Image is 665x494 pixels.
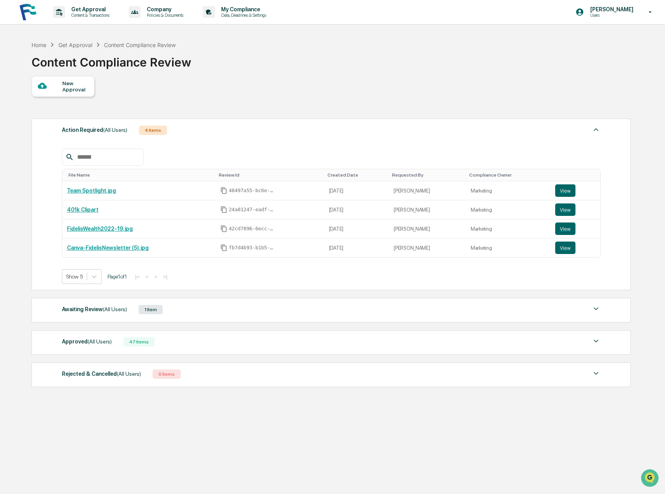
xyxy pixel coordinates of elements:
div: Toggle SortBy [392,172,463,178]
button: View [555,222,575,235]
a: 401k Clipart [67,207,99,213]
button: >| [161,273,170,280]
p: How can we help? [8,16,142,29]
a: Team Spotlight.jpg [67,187,116,194]
a: 🖐️Preclearance [5,95,53,109]
td: [PERSON_NAME] [389,200,466,219]
img: caret [591,125,601,134]
span: Preclearance [16,98,50,106]
td: [DATE] [324,238,389,257]
span: Attestations [64,98,97,106]
img: 1746055101610-c473b297-6a78-478c-a979-82029cc54cd1 [8,60,22,74]
span: 42cd7896-6ecc-4aec-8969-904c62f5187e [229,226,276,232]
div: Toggle SortBy [469,172,547,178]
button: View [555,242,575,254]
div: Toggle SortBy [219,172,321,178]
td: Marketing [466,238,551,257]
a: View [555,242,596,254]
td: [PERSON_NAME] [389,219,466,238]
td: Marketing [466,200,551,219]
p: Data, Deadlines & Settings [215,12,270,18]
a: FidelisWealth2022-19.jpg [67,226,133,232]
span: (All Users) [117,371,141,377]
span: 48497a55-bc6e-416c-8412-18663c5788d4 [229,187,276,194]
button: |< [133,273,142,280]
div: Home [32,42,46,48]
button: View [555,184,575,197]
span: 24a81247-eadf-4a65-aa0e-eb8b48781220 [229,207,276,213]
div: Toggle SortBy [557,172,597,178]
div: 1 Item [139,305,163,314]
div: Toggle SortBy [327,172,386,178]
td: [PERSON_NAME] [389,238,466,257]
div: Approved [62,336,112,347]
div: Get Approval [58,42,92,48]
a: View [555,203,596,216]
p: Company [141,6,187,12]
div: 47 Items [123,337,155,347]
div: Toggle SortBy [69,172,212,178]
button: > [152,273,160,280]
button: Start new chat [132,62,142,71]
iframe: Open customer support [640,468,661,489]
div: 0 Items [153,370,181,379]
a: Canva-FidelisNewsletter (5).jpg [67,245,149,251]
div: Action Required [62,125,127,135]
span: (All Users) [103,127,127,133]
div: New Approval [62,80,88,93]
a: 🗄️Attestations [53,95,100,109]
span: Data Lookup [16,113,49,121]
p: Content & Transactions [65,12,113,18]
p: Users [584,12,637,18]
div: Content Compliance Review [32,49,191,69]
button: View [555,203,575,216]
a: View [555,184,596,197]
img: caret [591,336,601,346]
div: Content Compliance Review [104,42,176,48]
span: Pylon [77,132,94,138]
a: View [555,222,596,235]
p: Get Approval [65,6,113,12]
td: Marketing [466,181,551,200]
p: My Compliance [215,6,270,12]
span: (All Users) [103,306,127,312]
div: 🖐️ [8,99,14,105]
td: Marketing [466,219,551,238]
td: [PERSON_NAME] [389,181,466,200]
span: Copy Id [220,225,227,232]
button: < [143,273,151,280]
a: 🔎Data Lookup [5,110,52,124]
td: [DATE] [324,181,389,200]
span: fb7d4b93-b1b5-4e77-818c-5bee61615aee [229,245,276,251]
img: caret [591,304,601,314]
div: We're offline, we'll be back soon [26,67,102,74]
div: 🗄️ [56,99,63,105]
input: Clear [20,35,128,44]
span: Copy Id [220,206,227,213]
p: Policies & Documents [141,12,187,18]
div: 4 Items [139,126,167,135]
div: Awaiting Review [62,304,127,314]
span: (All Users) [88,338,112,345]
img: caret [591,369,601,378]
div: Rejected & Cancelled [62,369,141,379]
img: logo [19,3,37,21]
span: Copy Id [220,244,227,251]
td: [DATE] [324,219,389,238]
div: Start new chat [26,60,128,67]
a: Powered byPylon [55,131,94,138]
span: Copy Id [220,187,227,194]
td: [DATE] [324,200,389,219]
p: [PERSON_NAME] [584,6,637,12]
div: 🔎 [8,114,14,120]
span: Page 1 of 1 [107,273,127,280]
